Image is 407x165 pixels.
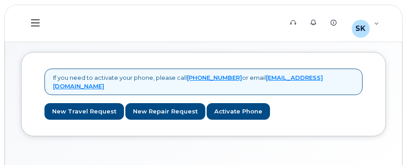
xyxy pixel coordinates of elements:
[207,103,270,120] a: Activate Phone
[53,74,354,90] p: If you need to activate your phone, please call or email
[187,74,242,81] a: [PHONE_NUMBER]
[44,103,124,120] a: New Travel Request
[125,103,205,120] a: New Repair Request
[53,74,323,90] a: [EMAIL_ADDRESS][DOMAIN_NAME]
